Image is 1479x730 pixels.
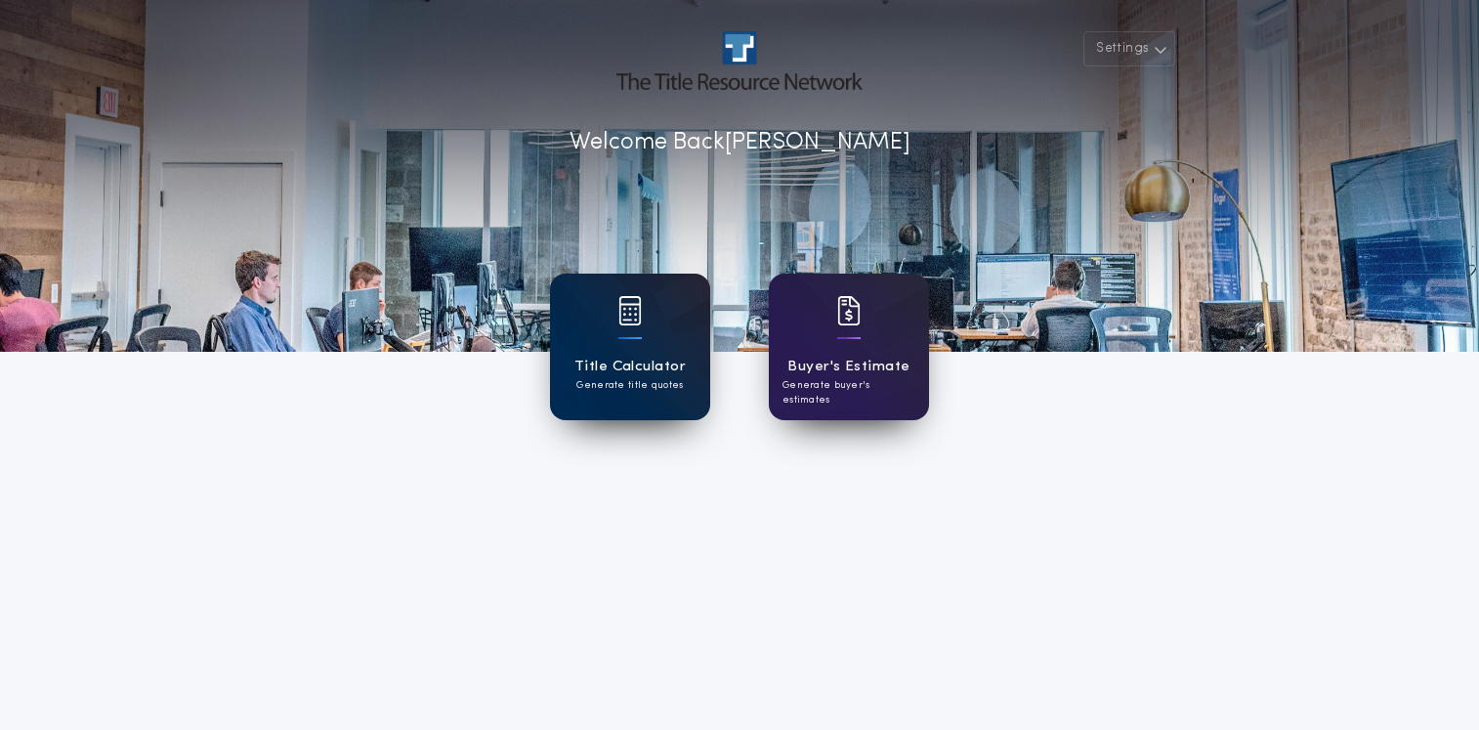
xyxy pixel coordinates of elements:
[550,274,710,420] a: card iconTitle CalculatorGenerate title quotes
[576,378,683,393] p: Generate title quotes
[570,125,910,160] p: Welcome Back [PERSON_NAME]
[1083,31,1175,66] button: Settings
[618,296,642,325] img: card icon
[782,378,915,408] p: Generate buyer's estimates
[769,274,929,420] a: card iconBuyer's EstimateGenerate buyer's estimates
[837,296,861,325] img: card icon
[574,356,686,378] h1: Title Calculator
[616,31,863,90] img: account-logo
[787,356,909,378] h1: Buyer's Estimate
